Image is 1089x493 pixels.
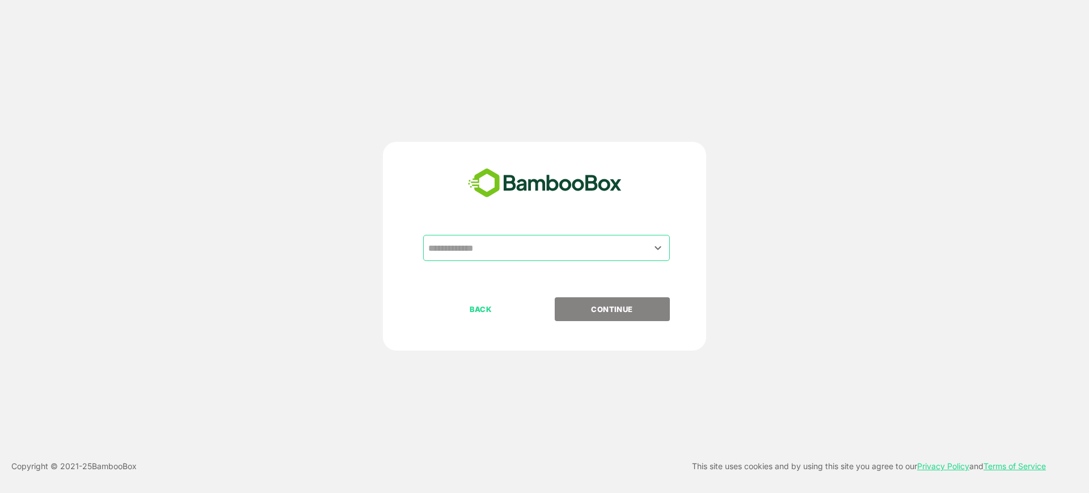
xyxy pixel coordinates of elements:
p: Copyright © 2021- 25 BambooBox [11,460,137,473]
a: Terms of Service [984,461,1046,471]
img: bamboobox [462,165,628,202]
p: This site uses cookies and by using this site you agree to our and [692,460,1046,473]
a: Privacy Policy [917,461,969,471]
button: Open [651,240,666,255]
p: CONTINUE [555,303,669,315]
p: BACK [424,303,538,315]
